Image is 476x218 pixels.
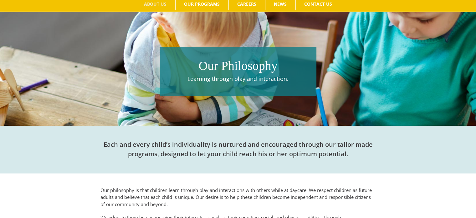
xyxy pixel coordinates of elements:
[144,2,166,6] span: ABOUT US
[184,2,220,6] span: OUR PROGRAMS
[274,2,287,6] span: NEWS
[163,75,313,83] p: Learning through play and interaction.
[100,187,376,208] p: Our philosophy is that children learn through play and interactions with others while at daycare....
[237,2,256,6] span: CAREERS
[100,140,376,159] h2: Each and every child’s individuality is nurtured and encouraged through our tailor made programs,...
[304,2,332,6] span: CONTACT US
[163,57,313,75] h1: Our Philosophy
